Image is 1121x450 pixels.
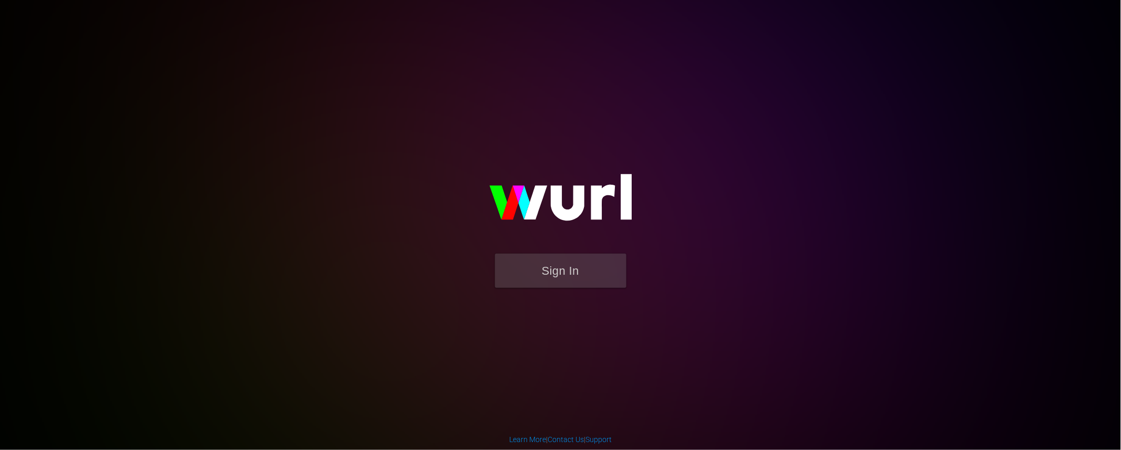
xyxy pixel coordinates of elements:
div: | | [509,434,612,445]
a: Support [585,435,612,444]
a: Learn More [509,435,546,444]
img: wurl-logo-on-black-223613ac3d8ba8fe6dc639794a292ebdb59501304c7dfd60c99c58986ef67473.svg [456,152,666,254]
a: Contact Us [548,435,584,444]
button: Sign In [495,254,626,288]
